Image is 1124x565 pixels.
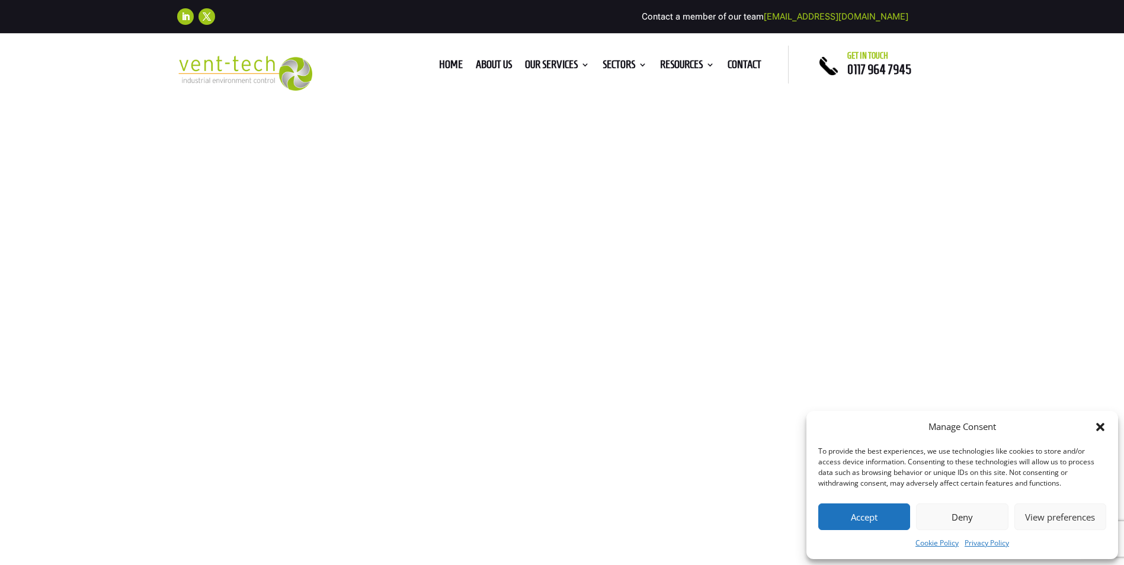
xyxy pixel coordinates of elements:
[177,56,313,91] img: 2023-09-27T08_35_16.549ZVENT-TECH---Clear-background
[818,446,1105,489] div: To provide the best experiences, we use technologies like cookies to store and/or access device i...
[525,60,590,73] a: Our Services
[818,503,910,530] button: Accept
[198,8,215,25] a: Follow on X
[915,536,959,550] a: Cookie Policy
[1014,503,1106,530] button: View preferences
[476,60,512,73] a: About us
[177,8,194,25] a: Follow on LinkedIn
[928,420,996,434] div: Manage Consent
[603,60,647,73] a: Sectors
[764,11,908,22] a: [EMAIL_ADDRESS][DOMAIN_NAME]
[660,60,715,73] a: Resources
[847,62,911,76] a: 0117 964 7945
[965,536,1009,550] a: Privacy Policy
[642,11,908,22] span: Contact a member of our team
[728,60,761,73] a: Contact
[439,60,463,73] a: Home
[847,51,888,60] span: Get in touch
[916,503,1008,530] button: Deny
[1094,421,1106,433] div: Close dialog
